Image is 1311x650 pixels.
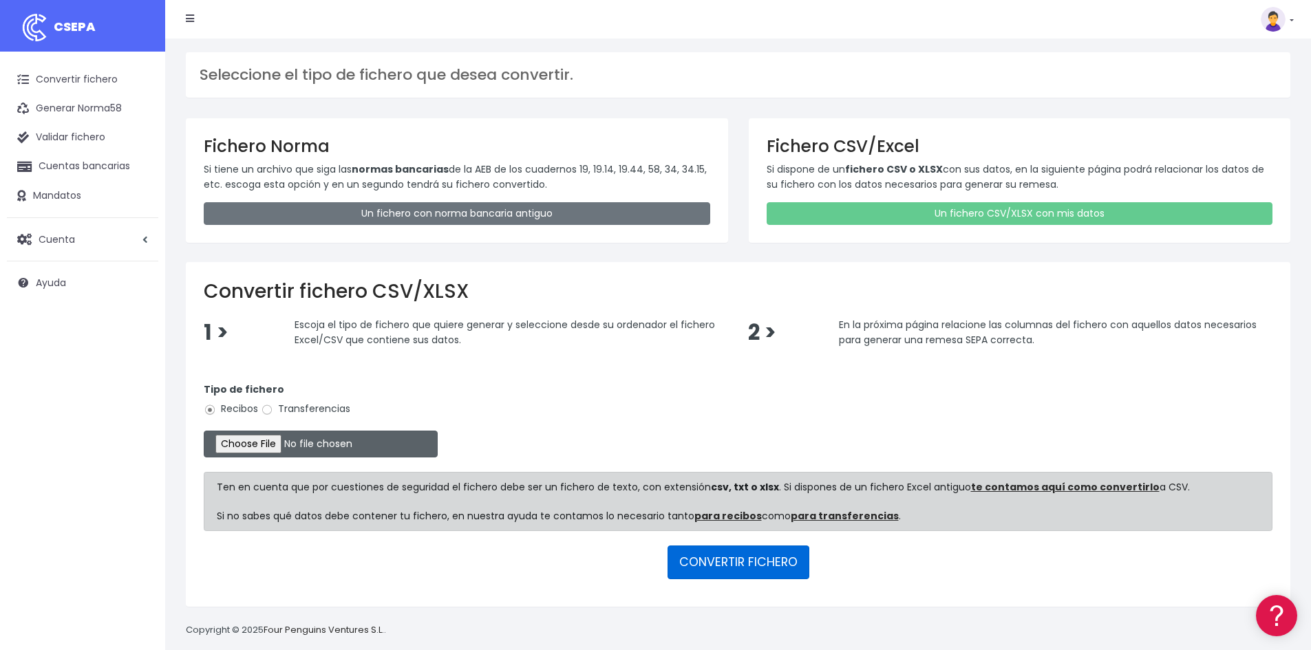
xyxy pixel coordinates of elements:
[17,10,52,45] img: logo
[7,65,158,94] a: Convertir fichero
[839,318,1257,347] span: En la próxima página relacione las columnas del fichero con aquellos datos necesarios para genera...
[261,402,350,416] label: Transferencias
[845,162,943,176] strong: fichero CSV o XLSX
[204,402,258,416] label: Recibos
[295,318,715,347] span: Escoja el tipo de fichero que quiere generar y seleccione desde su ordenador el fichero Excel/CSV...
[264,623,384,636] a: Four Penguins Ventures S.L.
[748,318,776,347] span: 2 >
[204,382,284,396] strong: Tipo de fichero
[767,202,1273,225] a: Un fichero CSV/XLSX con mis datos
[7,94,158,123] a: Generar Norma58
[7,123,158,152] a: Validar fichero
[204,202,710,225] a: Un fichero con norma bancaria antiguo
[39,232,75,246] span: Cuenta
[200,66,1277,84] h3: Seleccione el tipo de fichero que desea convertir.
[204,280,1272,303] h2: Convertir fichero CSV/XLSX
[694,509,762,523] a: para recibos
[767,136,1273,156] h3: Fichero CSV/Excel
[204,162,710,193] p: Si tiene un archivo que siga las de la AEB de los cuadernos 19, 19.14, 19.44, 58, 34, 34.15, etc....
[352,162,449,176] strong: normas bancarias
[54,18,96,35] span: CSEPA
[668,545,809,578] button: CONVERTIR FICHERO
[7,225,158,254] a: Cuenta
[7,182,158,210] a: Mandatos
[204,472,1272,531] div: Ten en cuenta que por cuestiones de seguridad el fichero debe ser un fichero de texto, con extens...
[204,136,710,156] h3: Fichero Norma
[36,276,66,290] span: Ayuda
[711,480,779,494] strong: csv, txt o xlsx
[186,623,386,638] p: Copyright © 2025 .
[1261,7,1286,32] img: profile
[767,162,1273,193] p: Si dispone de un con sus datos, en la siguiente página podrá relacionar los datos de su fichero c...
[7,152,158,181] a: Cuentas bancarias
[971,480,1160,494] a: te contamos aquí como convertirlo
[791,509,899,523] a: para transferencias
[7,268,158,297] a: Ayuda
[204,318,228,347] span: 1 >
